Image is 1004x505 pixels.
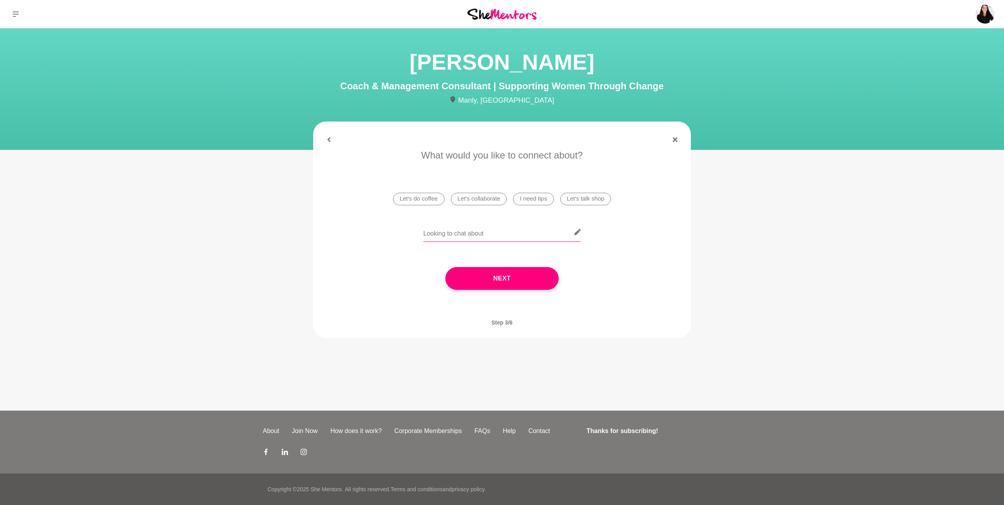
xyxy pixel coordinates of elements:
a: Corporate Memberships [388,426,468,436]
a: Join Now [286,426,324,436]
img: Natalie Kidcaff [976,5,995,24]
h4: Thanks for subscribing! [587,426,736,436]
p: What would you like to connect about? [324,148,680,162]
h1: [PERSON_NAME] [313,47,691,77]
a: LinkedIn [282,448,288,458]
p: All rights reserved. and . [345,485,485,494]
a: How does it work? [324,426,388,436]
a: Terms and conditions [390,486,442,492]
h4: Coach & Management Consultant | Supporting Women Through Change [313,80,691,92]
a: Contact [522,426,556,436]
a: Facebook [263,448,269,458]
input: Something else [423,223,581,242]
a: About [257,426,286,436]
button: Next [445,267,559,290]
p: Copyright © 2025 She Mentors . [268,485,343,494]
a: Help [496,426,522,436]
a: FAQs [468,426,496,436]
span: Step 3/6 [482,310,522,335]
p: Manly, [GEOGRAPHIC_DATA] [313,95,691,106]
img: She Mentors Logo [467,9,537,19]
a: privacy policy [452,486,484,492]
a: Instagram [301,448,307,458]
